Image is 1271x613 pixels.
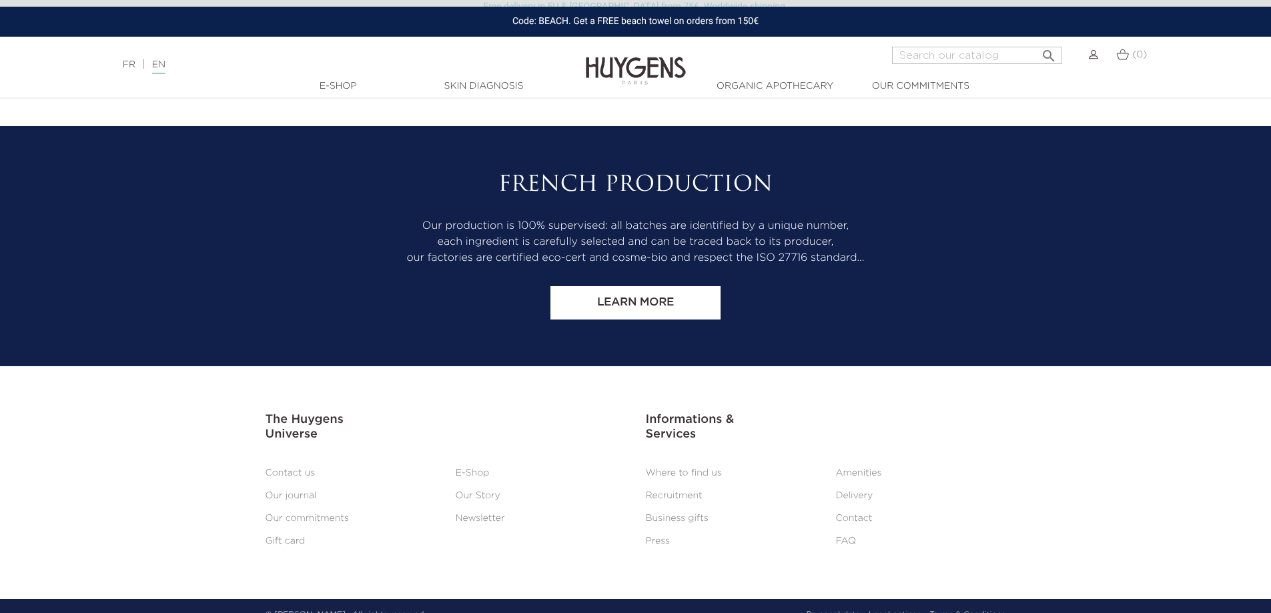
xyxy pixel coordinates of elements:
[892,47,1062,64] input: Search
[1041,44,1057,60] i: 
[123,60,135,69] a: FR
[836,514,873,523] a: Contact
[709,79,842,93] a: Organic Apothecary
[266,514,349,523] a: Our commitments
[266,491,317,500] a: Our journal
[836,468,882,478] a: Amenities
[266,468,316,478] a: Contact us
[266,234,1006,250] p: each ingredient is carefully selected and can be traced back to its producer,
[456,514,505,523] a: Newsletter
[266,173,1006,198] h2: French production
[646,536,671,546] a: Press
[266,536,306,546] a: Gift card
[417,79,550,93] a: Skin Diagnosis
[266,250,1006,266] p: our factories are certified eco-cert and cosme-bio and respect the ISO 27716 standard…
[646,514,709,523] a: Business gifts
[1037,43,1061,61] button: 
[152,60,165,74] a: EN
[116,57,520,73] div: |
[1132,50,1147,59] span: (0)
[836,491,873,500] a: Delivery
[550,286,721,320] a: Learn more
[646,491,703,500] a: Recruitment
[586,35,686,87] img: Huygens
[456,491,500,500] a: Our Story
[266,218,1006,234] p: Our production is 100% supervised: all batches are identified by a unique number,
[836,536,856,546] a: FAQ
[272,79,405,93] a: E-Shop
[854,79,987,93] a: Our commitments
[646,468,722,478] a: Where to find us
[646,413,1006,442] h3: Informations & Services
[456,468,490,478] a: E-Shop
[266,413,626,442] h3: The Huygens Universe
